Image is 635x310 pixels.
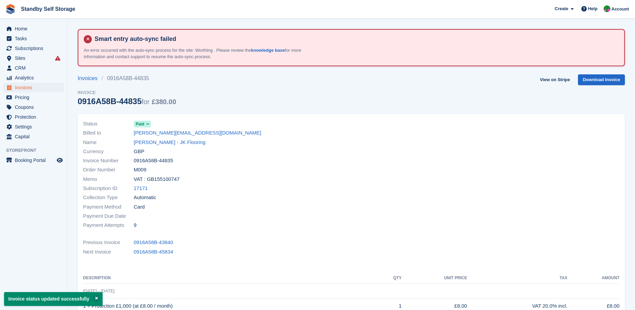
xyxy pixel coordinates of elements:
[83,203,134,211] span: Payment Method
[3,63,64,73] a: menu
[15,44,55,53] span: Subscriptions
[134,148,144,156] span: GBP
[537,74,573,86] a: View on Stripe
[83,248,134,256] span: Next Invoice
[134,248,173,256] a: 0916A58B-45834
[378,273,401,284] th: QTY
[578,74,625,86] a: Download Invoice
[3,34,64,43] a: menu
[134,221,136,229] span: 9
[83,139,134,146] span: Name
[3,93,64,102] a: menu
[15,53,55,63] span: Sites
[134,166,147,174] span: M009
[83,120,134,128] span: Status
[15,156,55,165] span: Booking Portal
[134,157,173,165] span: 0916A58B-44835
[3,53,64,63] a: menu
[134,203,145,211] span: Card
[3,122,64,132] a: menu
[15,34,55,43] span: Tasks
[141,98,149,105] span: for
[15,93,55,102] span: Pricing
[78,74,102,82] a: Invoices
[83,166,134,174] span: Order Number
[84,47,320,60] p: An error occurred with the auto-sync process for the site: Worthing . Please review the for more ...
[251,48,285,53] a: knowledge base
[3,24,64,33] a: menu
[3,132,64,141] a: menu
[3,44,64,53] a: menu
[18,3,78,15] a: Standby Self Storage
[467,302,567,310] div: VAT 20.0% incl.
[134,139,206,146] a: [PERSON_NAME] - JK Flooring
[402,273,467,284] th: Unit Price
[15,73,55,82] span: Analytics
[15,24,55,33] span: Home
[83,212,134,220] span: Payment Due Date
[56,156,64,164] a: Preview store
[83,175,134,183] span: Memo
[6,147,67,154] span: Storefront
[3,102,64,112] a: menu
[15,102,55,112] span: Coupons
[611,6,629,13] span: Account
[134,185,148,192] a: 17171
[83,194,134,201] span: Collection Type
[134,194,156,201] span: Automatic
[83,273,378,284] th: Description
[588,5,598,12] span: Help
[4,292,103,306] p: Invoice status updated successfully
[83,221,134,229] span: Payment Attempts
[134,175,180,183] span: VAT : GB155100747
[467,273,567,284] th: Tax
[83,148,134,156] span: Currency
[83,239,134,246] span: Previous Invoice
[55,55,60,61] i: Smart entry sync failures have occurred
[3,83,64,92] a: menu
[78,89,176,96] span: Invoice
[134,120,151,128] a: Paid
[3,112,64,122] a: menu
[3,156,64,165] a: menu
[3,73,64,82] a: menu
[134,129,261,137] a: [PERSON_NAME][EMAIL_ADDRESS][DOMAIN_NAME]
[134,239,173,246] a: 0916A58B-43840
[15,83,55,92] span: Invoices
[83,157,134,165] span: Invoice Number
[78,74,176,82] nav: breadcrumbs
[5,4,16,14] img: stora-icon-8386f47178a22dfd0bd8f6a31ec36ba5ce8667c1dd55bd0f319d3a0aa187defe.svg
[604,5,610,12] img: Michelle Mustoe
[15,63,55,73] span: CRM
[136,121,144,127] span: Paid
[555,5,568,12] span: Create
[15,132,55,141] span: Capital
[15,122,55,132] span: Settings
[78,97,176,106] div: 0916A58B-44835
[567,273,619,284] th: Amount
[92,35,619,43] h4: Smart entry auto-sync failed
[83,129,134,137] span: Billed to
[83,185,134,192] span: Subscription ID
[152,98,176,105] span: £380.00
[15,112,55,122] span: Protection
